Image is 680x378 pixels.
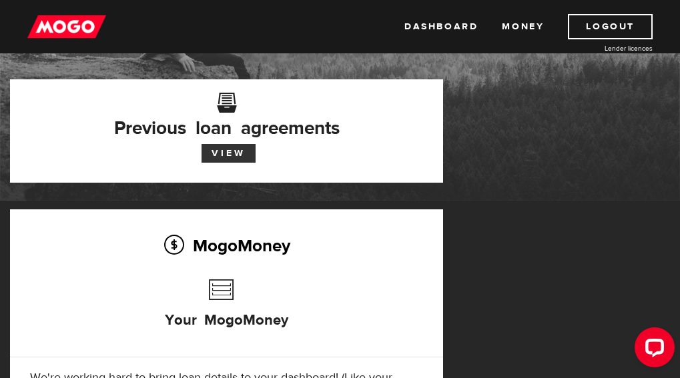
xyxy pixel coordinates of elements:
[202,144,256,163] a: View
[30,231,423,259] h2: MogoMoney
[404,14,478,39] a: Dashboard
[165,273,288,349] h3: Your MogoMoney
[553,43,653,53] a: Lender licences
[624,322,680,378] iframe: LiveChat chat widget
[568,14,653,39] a: Logout
[27,14,106,39] img: mogo_logo-11ee424be714fa7cbb0f0f49df9e16ec.png
[30,101,423,135] h3: Previous loan agreements
[502,14,544,39] a: Money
